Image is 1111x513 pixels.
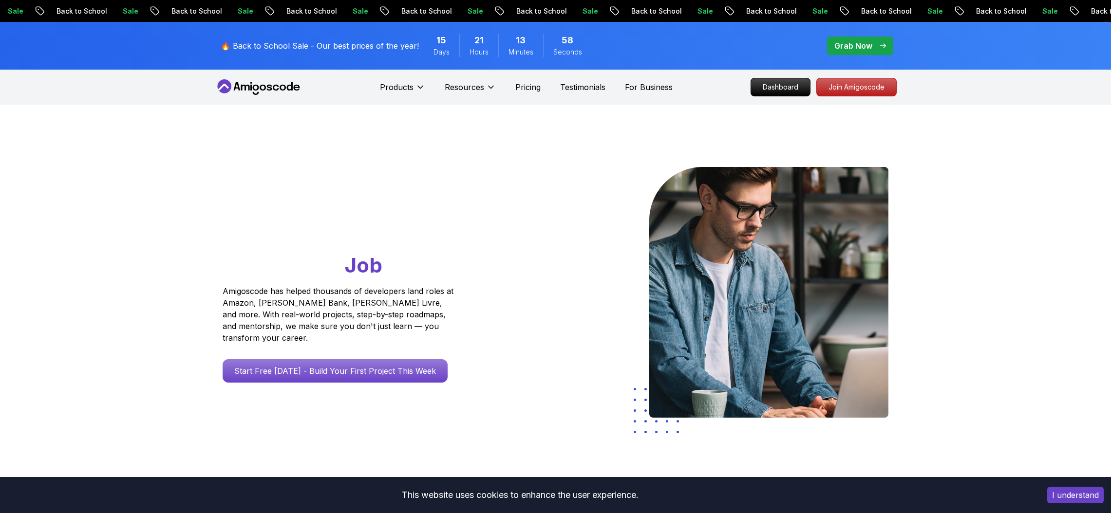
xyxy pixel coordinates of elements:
[321,6,352,16] p: Sale
[562,34,573,47] span: 58 Seconds
[223,359,448,383] a: Start Free [DATE] - Build Your First Project This Week
[666,6,697,16] p: Sale
[649,167,888,418] img: hero
[474,34,484,47] span: 21 Hours
[944,6,1011,16] p: Back to School
[370,6,436,16] p: Back to School
[516,34,526,47] span: 13 Minutes
[436,6,467,16] p: Sale
[781,6,812,16] p: Sale
[600,6,666,16] p: Back to School
[1011,6,1042,16] p: Sale
[834,40,872,52] p: Grab Now
[829,6,896,16] p: Back to School
[433,47,450,57] span: Days
[817,78,896,96] p: Join Amigoscode
[445,81,496,101] button: Resources
[625,81,673,93] a: For Business
[436,34,446,47] span: 15 Days
[91,6,122,16] p: Sale
[560,81,605,93] a: Testimonials
[206,6,237,16] p: Sale
[345,253,382,277] span: Job
[140,6,206,16] p: Back to School
[221,40,419,52] p: 🔥 Back to School Sale - Our best prices of the year!
[445,81,484,93] p: Resources
[1047,487,1104,503] button: Accept cookies
[470,47,489,57] span: Hours
[485,6,551,16] p: Back to School
[896,6,927,16] p: Sale
[715,6,781,16] p: Back to School
[7,484,1033,506] div: This website uses cookies to enhance the user experience.
[751,78,810,96] a: Dashboard
[515,81,541,93] a: Pricing
[551,6,582,16] p: Sale
[508,47,533,57] span: Minutes
[223,285,456,344] p: Amigoscode has helped thousands of developers land roles at Amazon, [PERSON_NAME] Bank, [PERSON_N...
[380,81,414,93] p: Products
[816,78,897,96] a: Join Amigoscode
[25,6,91,16] p: Back to School
[255,6,321,16] p: Back to School
[751,78,810,96] p: Dashboard
[223,167,491,279] h1: Go From Learning to Hired: Master Java, Spring Boot & Cloud Skills That Get You the
[380,81,425,101] button: Products
[223,475,889,487] p: Our Students Work in Top Companies
[553,47,582,57] span: Seconds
